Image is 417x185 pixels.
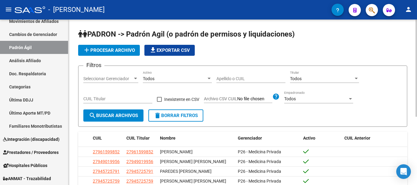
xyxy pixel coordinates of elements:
[405,6,412,13] mat-icon: person
[93,149,120,154] span: 27961599852
[160,149,193,154] span: [PERSON_NAME]
[148,109,203,122] button: Borrar Filtros
[93,159,120,164] span: 27949019956
[5,6,12,13] mat-icon: menu
[89,113,138,118] span: Buscar Archivos
[3,162,47,169] span: Hospitales Públicos
[83,109,143,122] button: Buscar Archivos
[90,132,124,145] datatable-header-cell: CUIL
[78,45,140,56] button: Procesar archivo
[93,179,120,183] span: 27945725759
[93,136,102,141] span: CUIL
[284,96,296,101] span: Todos
[154,112,161,119] mat-icon: delete
[301,132,342,145] datatable-header-cell: Activo
[204,96,237,101] span: Archivo CSV CUIL
[235,132,301,145] datatable-header-cell: Gerenciador
[83,61,104,69] h3: Filtros
[149,46,157,54] mat-icon: file_download
[124,132,158,145] datatable-header-cell: CUIL Titular
[238,169,281,174] span: P26 - Medicina Privada
[238,159,281,164] span: P26 - Medicina Privada
[272,93,280,100] mat-icon: help
[290,76,302,81] span: Todos
[160,159,226,164] span: [PERSON_NAME] [PERSON_NAME]
[83,76,133,81] span: Seleccionar Gerenciador
[238,179,281,183] span: P26 - Medicina Privada
[48,3,105,16] span: - [PERSON_NAME]
[160,169,212,174] span: PAREDES [PERSON_NAME]
[154,113,198,118] span: Borrar Filtros
[344,136,370,141] span: CUIL Anterior
[126,136,150,141] span: CUIL Titular
[126,179,153,183] span: 27945725759
[342,132,408,145] datatable-header-cell: CUIL Anterior
[160,136,176,141] span: Nombre
[149,48,190,53] span: Exportar CSV
[78,30,295,38] span: PADRON -> Padrón Agil (o padrón de permisos y liquidaciones)
[3,175,51,182] span: ANMAT - Trazabilidad
[126,149,153,154] span: 27961599852
[160,179,226,183] span: [PERSON_NAME] [PERSON_NAME]
[303,136,315,141] span: Activo
[237,96,272,102] input: Archivo CSV CUIL
[143,76,154,81] span: Todos
[126,169,153,174] span: 27945725791
[83,46,90,54] mat-icon: add
[126,159,153,164] span: 27949019956
[158,132,235,145] datatable-header-cell: Nombre
[3,149,59,156] span: Prestadores / Proveedores
[164,96,199,103] span: Inexistente en CSV
[144,45,195,56] button: Exportar CSV
[89,112,96,119] mat-icon: search
[93,169,120,174] span: 27945725791
[396,164,411,179] div: Open Intercom Messenger
[238,136,262,141] span: Gerenciador
[3,136,60,143] span: Integración (discapacidad)
[83,48,135,53] span: Procesar archivo
[238,149,281,154] span: P26 - Medicina Privada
